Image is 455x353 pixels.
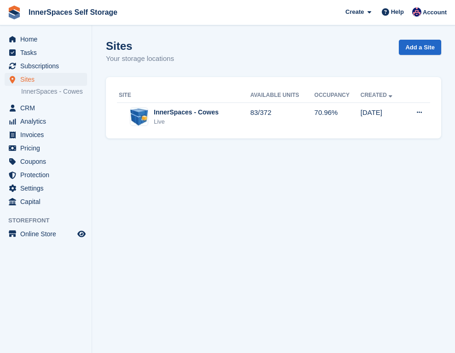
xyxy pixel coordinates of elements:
[5,73,87,86] a: menu
[20,128,76,141] span: Invoices
[5,115,87,128] a: menu
[25,5,121,20] a: InnerSpaces Self Storage
[5,155,87,168] a: menu
[5,227,87,240] a: menu
[5,46,87,59] a: menu
[250,88,314,103] th: Available Units
[106,54,174,64] p: Your storage locations
[250,102,314,131] td: 83/372
[20,73,76,86] span: Sites
[76,228,87,239] a: Preview store
[20,168,76,181] span: Protection
[117,88,250,103] th: Site
[20,102,76,114] span: CRM
[20,33,76,46] span: Home
[154,117,219,126] div: Live
[20,46,76,59] span: Tasks
[5,168,87,181] a: menu
[154,108,219,117] div: InnerSpaces - Cowes
[412,7,421,17] img: Dominic Hampson
[20,115,76,128] span: Analytics
[20,155,76,168] span: Coupons
[106,40,174,52] h1: Sites
[20,182,76,195] span: Settings
[399,40,441,55] a: Add a Site
[5,195,87,208] a: menu
[8,216,92,225] span: Storefront
[423,8,447,17] span: Account
[361,102,405,131] td: [DATE]
[5,60,87,72] a: menu
[130,108,148,126] img: Image of InnerSpaces - Cowes site
[20,227,76,240] span: Online Store
[391,7,404,17] span: Help
[5,128,87,141] a: menu
[345,7,364,17] span: Create
[361,92,394,98] a: Created
[315,88,361,103] th: Occupancy
[21,87,87,96] a: InnerSpaces - Cowes
[20,195,76,208] span: Capital
[5,33,87,46] a: menu
[20,60,76,72] span: Subscriptions
[315,102,361,131] td: 70.96%
[5,182,87,195] a: menu
[5,102,87,114] a: menu
[5,142,87,155] a: menu
[20,142,76,155] span: Pricing
[7,6,21,19] img: stora-icon-8386f47178a22dfd0bd8f6a31ec36ba5ce8667c1dd55bd0f319d3a0aa187defe.svg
